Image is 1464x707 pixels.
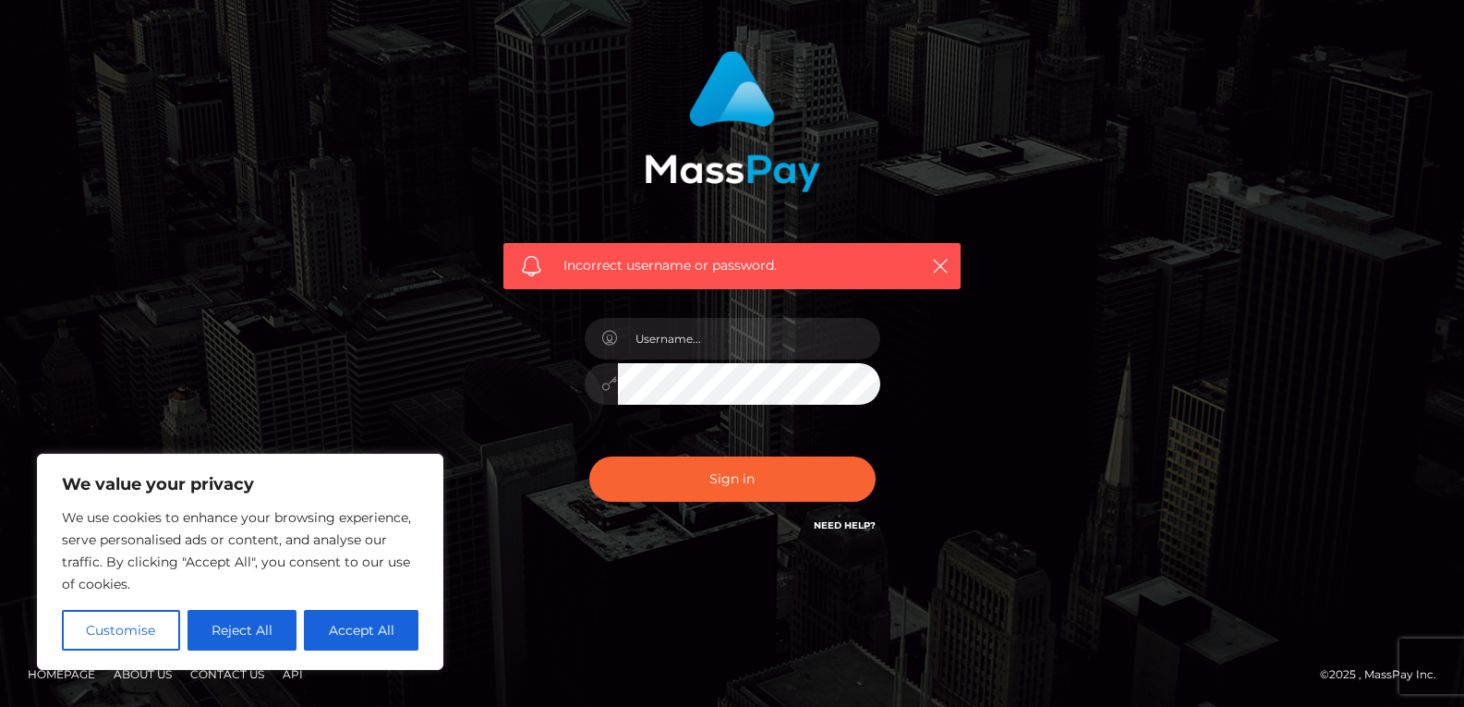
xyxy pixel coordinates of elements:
a: Contact Us [183,660,272,689]
button: Accept All [304,610,418,651]
a: API [275,660,310,689]
a: About Us [106,660,179,689]
p: We value your privacy [62,473,418,495]
a: Homepage [20,660,103,689]
img: MassPay Login [645,51,820,192]
div: We value your privacy [37,454,443,670]
button: Reject All [188,610,297,651]
input: Username... [618,318,880,360]
button: Customise [62,610,180,651]
div: © 2025 , MassPay Inc. [1320,664,1450,685]
p: We use cookies to enhance your browsing experience, serve personalised ads or content, and analys... [62,506,418,595]
span: Incorrect username or password. [563,256,901,275]
button: Sign in [589,457,876,502]
a: Need Help? [814,519,876,531]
